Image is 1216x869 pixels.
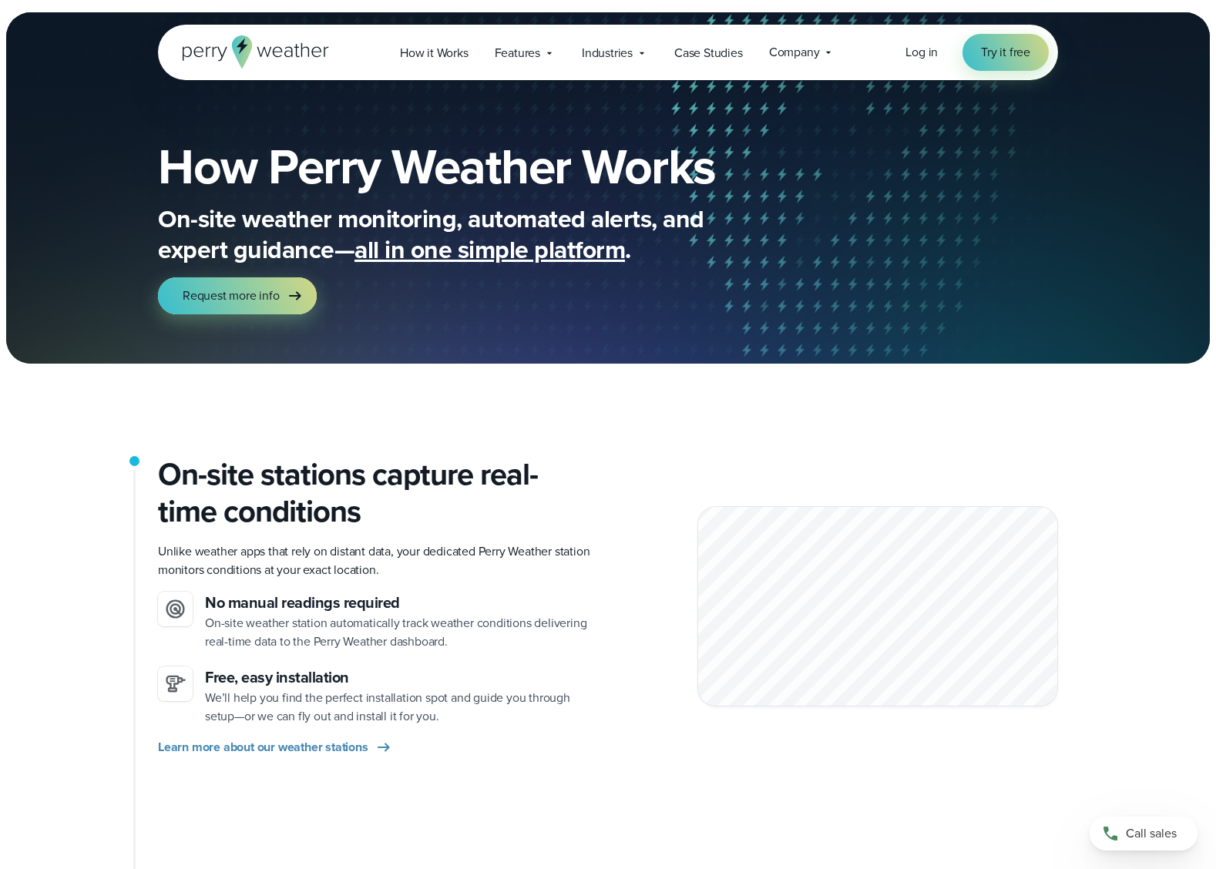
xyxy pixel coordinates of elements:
a: Case Studies [661,37,756,69]
a: Request more info [158,277,317,314]
a: Learn more about our weather stations [158,738,393,757]
span: Learn more about our weather stations [158,738,368,757]
h3: No manual readings required [205,592,596,614]
a: Call sales [1090,817,1198,851]
p: Unlike weather apps that rely on distant data, your dedicated Perry Weather station monitors cond... [158,542,596,579]
h1: How Perry Weather Works [158,142,827,191]
span: Request more info [183,287,280,305]
p: We’ll help you find the perfect installation spot and guide you through setup—or we can fly out a... [205,689,596,726]
h2: On-site stations capture real-time conditions [158,456,596,530]
p: On-site weather monitoring, automated alerts, and expert guidance— . [158,203,774,265]
span: Call sales [1126,824,1177,843]
span: How it Works [400,44,469,62]
a: Log in [905,43,938,62]
span: Industries [582,44,633,62]
a: Try it free [962,34,1049,71]
span: Features [495,44,540,62]
span: Company [769,43,820,62]
a: How it Works [387,37,482,69]
p: On-site weather station automatically track weather conditions delivering real-time data to the P... [205,614,596,651]
span: Log in [905,43,938,61]
span: all in one simple platform [354,231,625,268]
span: Try it free [981,43,1030,62]
span: Case Studies [674,44,743,62]
h3: Free, easy installation [205,666,596,689]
